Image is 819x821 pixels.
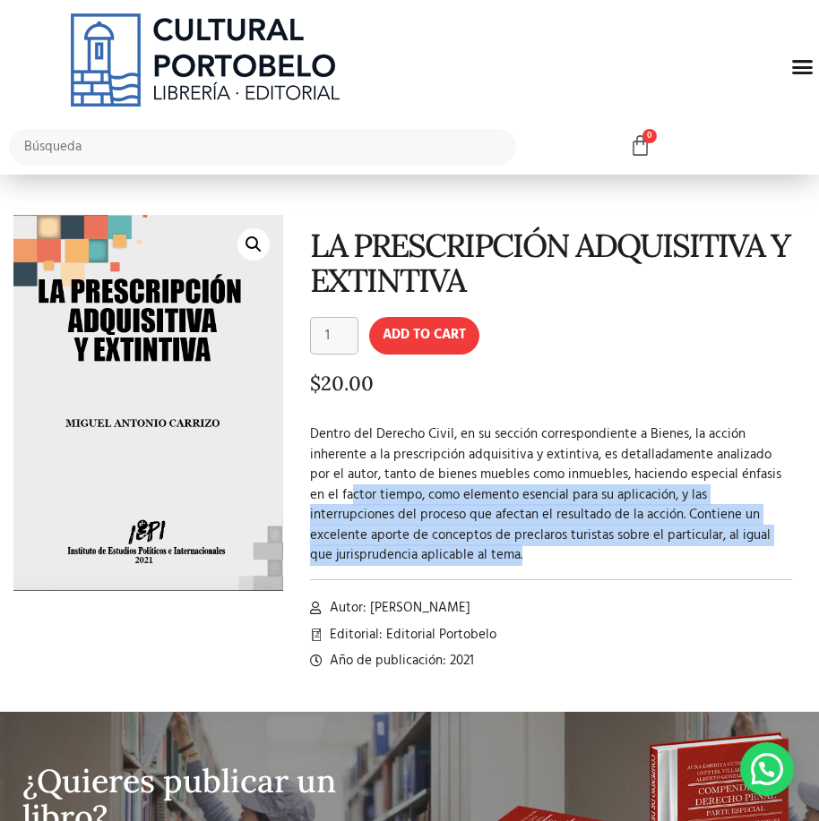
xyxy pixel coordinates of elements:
span: Editorial: Editorial Portobelo [325,625,496,646]
input: Product quantity [310,317,358,355]
input: Búsqueda [9,129,516,166]
span: 0 [642,129,657,143]
a: 🔍 [237,228,270,261]
a: 0 [629,134,651,158]
span: $ [310,371,321,396]
h1: LA PRESCRIPCIÓN ADQUISITIVA Y EXTINTIVA [310,228,792,299]
bdi: 20.00 [310,371,374,396]
div: Contactar por WhatsApp [740,742,794,796]
span: Autor: [PERSON_NAME] [325,598,470,619]
button: Add to cart [369,317,479,355]
p: Dentro del Derecho Civil, en su sección correspondiente a Bienes, la acción inherente a la prescr... [310,424,792,566]
span: Año de publicación: 2021 [325,651,474,671]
